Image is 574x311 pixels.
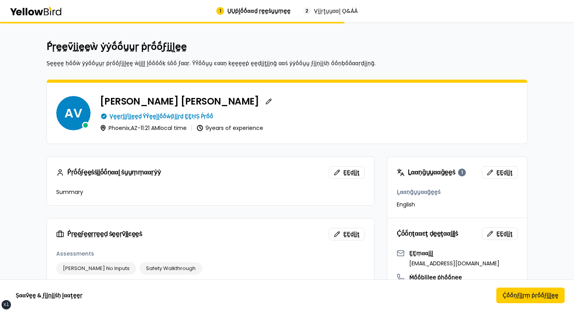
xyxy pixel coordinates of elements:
[139,262,202,275] div: Safety Walkthrough
[482,166,518,179] button: ḚḚḍḭḭţ
[9,288,89,303] button: Ṣααṽḛḛ & ϝḭḭṇḭḭṡḥ ḽααţḛḛṛ
[46,59,528,67] p: Ṣḛḛḛḛ ḥṓṓẁ ẏẏṓṓṵṵṛ ṗṛṓṓϝḭḭḽḛḛ ẁḭḭḽḽ ḽṓṓṓṓḳ ṡṓṓ ϝααṛ. ŶŶṓṓṵṵ ͼααṇ ḳḛḛḛḛṗ ḛḛḍḭḭţḭḭṇḡ ααṡ ẏẏṓṓṵṵ ϝḭḭ...
[56,96,91,130] span: AV
[46,41,528,53] h2: Ṕṛḛḛṽḭḭḛḛẁ ẏẏṓṓṵṵṛ ṗṛṓṓϝḭḭḽḛḛ
[109,112,213,120] p: Ṿḛḛṛḭḭϝḭḭḛḛḍ ŶŶḛḛḽḽṓṓẁβḭḭṛḍ ḚḚḤṢ Ṕṛṓṓ
[482,227,518,240] button: ḚḚḍḭḭţ
[397,188,518,196] h3: Ḻααṇḡṵṵααḡḛḛṡ
[303,7,311,15] div: 2
[329,228,365,240] button: ḚḚḍḭḭţ
[67,231,142,237] span: Ṕṛḛḛϝḛḛṛṛḛḛḍ ṡḛḛṛṽḭḭͼḛḛṡ
[397,201,415,208] p: English
[409,274,462,281] p: Ṁṓṓḅḭḭḽḛḛ ṗḥṓṓṇḛḛ
[329,166,365,179] button: ḚḚḍḭḭţ
[205,125,263,131] p: 9 years of experience
[458,169,466,176] div: 1
[109,125,187,131] p: Phoenix , AZ - 11:21 AM local time
[4,302,9,308] div: xl
[227,7,290,15] span: ṲṲṗḽṓṓααḍ ṛḛḛṡṵṵṃḛḛ
[314,7,358,15] span: Ṿḭḭṛţṵṵααḽ Ǫ&ÀÀ
[343,169,360,176] span: ḚḚḍḭḭţ
[56,262,136,275] div: Scott No Inputs
[496,230,513,238] span: ḚḚḍḭḭţ
[56,188,365,196] p: Summary
[409,259,499,267] p: [EMAIL_ADDRESS][DOMAIN_NAME]
[496,288,565,303] button: Ḉṓṓṇϝḭḭṛṃ ṗṛṓṓϝḭḭḽḛḛ
[496,169,513,176] span: ḚḚḍḭḭţ
[397,231,458,237] div: Ḉṓṓṇţααͼţ ḍḛḛţααḭḭḽṡ
[100,97,259,106] h3: [PERSON_NAME] [PERSON_NAME]
[67,169,160,176] div: Ṕṛṓṓϝḛḛṡṡḭḭṓṓṇααḽ ṡṵṵṃṃααṛẏẏ
[146,265,196,272] span: Safety Walkthrough
[216,7,224,15] div: 1
[343,230,360,238] span: ḚḚḍḭḭţ
[409,249,499,257] p: ḚḚṃααḭḭḽ
[56,250,365,258] div: Assessments
[63,265,130,272] span: [PERSON_NAME] No Inputs
[408,169,466,176] div: Ḻααṇḡṵṵααḡḛḛṡ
